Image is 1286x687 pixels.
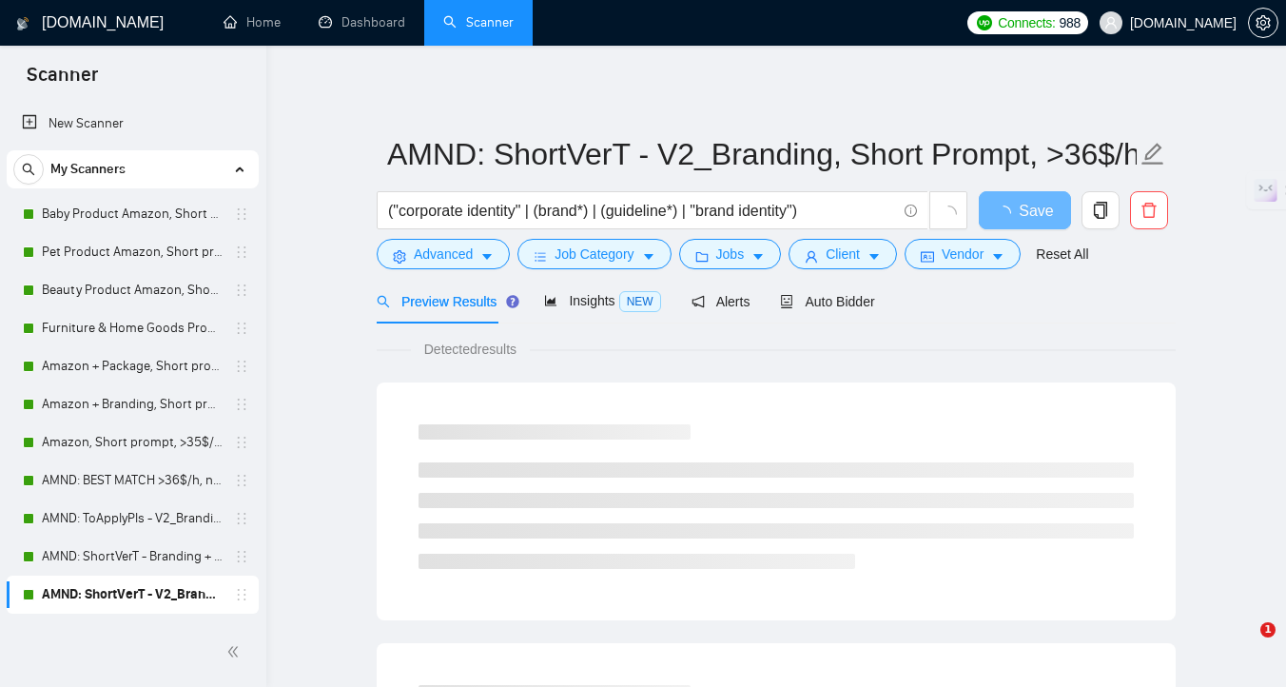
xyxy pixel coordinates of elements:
[1248,15,1278,30] a: setting
[1248,8,1278,38] button: setting
[905,239,1021,269] button: idcardVendorcaret-down
[226,642,245,661] span: double-left
[42,614,223,652] a: ORIG - Branding + Package, Short Prompt, >36$/h, no agency
[517,239,671,269] button: barsJob Categorycaret-down
[14,163,43,176] span: search
[979,191,1071,229] button: Save
[867,249,881,264] span: caret-down
[387,130,1137,178] input: Scanner name...
[998,12,1055,33] span: Connects:
[234,321,249,336] span: holder
[1130,191,1168,229] button: delete
[544,294,557,307] span: area-chart
[1249,15,1277,30] span: setting
[16,9,29,39] img: logo
[996,206,1019,221] span: loading
[234,435,249,450] span: holder
[789,239,897,269] button: userClientcaret-down
[42,538,223,576] a: AMND: ShortVerT - Branding + Package, Short Prompt, >36$/h, no agency
[1036,244,1088,265] a: Reset All
[393,249,406,264] span: setting
[443,14,514,30] a: searchScanner
[716,244,745,265] span: Jobs
[377,239,510,269] button: settingAdvancedcaret-down
[42,423,223,461] a: Amazon, Short prompt, >35$/h, no agency
[234,397,249,412] span: holder
[234,511,249,526] span: holder
[780,295,793,308] span: robot
[905,205,917,217] span: info-circle
[942,244,984,265] span: Vendor
[1131,202,1167,219] span: delete
[977,15,992,30] img: upwork-logo.png
[22,105,244,143] a: New Scanner
[504,293,521,310] div: Tooltip anchor
[921,249,934,264] span: idcard
[319,14,405,30] a: dashboardDashboard
[826,244,860,265] span: Client
[1221,622,1267,668] iframe: Intercom live chat
[1140,142,1165,167] span: edit
[780,294,874,309] span: Auto Bidder
[224,14,281,30] a: homeHome
[555,244,633,265] span: Job Category
[480,249,494,264] span: caret-down
[411,339,530,360] span: Detected results
[42,271,223,309] a: Beauty Product Amazon, Short prompt, >35$/h, no agency
[1081,191,1120,229] button: copy
[234,359,249,374] span: holder
[991,249,1004,264] span: caret-down
[234,587,249,602] span: holder
[42,500,223,538] a: AMND: ToApplyPls - V2_Branding, Short Prompt, >36$/h, no agency
[377,295,390,308] span: search
[414,244,473,265] span: Advanced
[234,549,249,564] span: holder
[692,295,705,308] span: notification
[42,347,223,385] a: Amazon + Package, Short prompt, >35$/h, no agency
[234,473,249,488] span: holder
[42,233,223,271] a: Pet Product Amazon, Short prompt, >35$/h, no agency
[805,249,818,264] span: user
[42,309,223,347] a: Furniture & Home Goods Product Amazon, Short prompt, >35$/h, no agency
[42,385,223,423] a: Amazon + Branding, Short prompt, >35$/h, no agency
[234,283,249,298] span: holder
[42,195,223,233] a: Baby Product Amazon, Short prompt, >35$/h, no agency
[50,150,126,188] span: My Scanners
[13,154,44,185] button: search
[1260,622,1276,638] span: 1
[1082,202,1119,219] span: copy
[544,293,660,308] span: Insights
[679,239,782,269] button: folderJobscaret-down
[695,249,709,264] span: folder
[388,199,896,223] input: Search Freelance Jobs...
[1019,199,1053,223] span: Save
[234,245,249,260] span: holder
[751,249,765,264] span: caret-down
[377,294,514,309] span: Preview Results
[1060,12,1081,33] span: 988
[42,461,223,500] a: AMND: BEST MATCH >36$/h, no agency
[234,206,249,222] span: holder
[7,105,259,143] li: New Scanner
[642,249,655,264] span: caret-down
[619,291,661,312] span: NEW
[692,294,750,309] span: Alerts
[534,249,547,264] span: bars
[1104,16,1118,29] span: user
[42,576,223,614] a: AMND: ShortVerT - V2_Branding, Short Prompt, >36$/h, no agency
[940,206,957,223] span: loading
[11,61,113,101] span: Scanner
